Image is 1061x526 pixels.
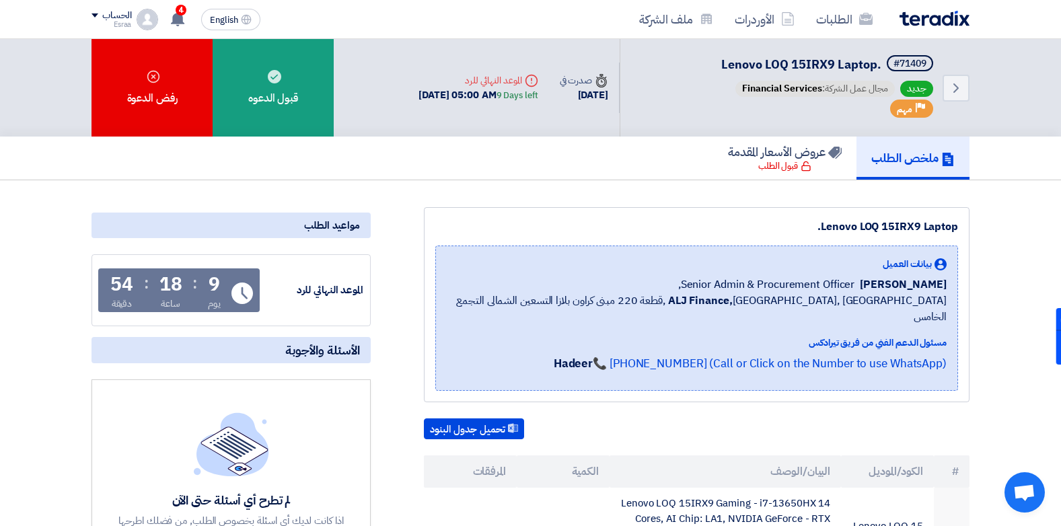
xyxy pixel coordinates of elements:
span: جديد [900,81,933,97]
a: عروض الأسعار المقدمة قبول الطلب [713,137,856,180]
a: 📞 [PHONE_NUMBER] (Call or Click on the Number to use WhatsApp) [593,355,947,372]
div: Lenovo LOQ 15IRX9 Laptop. [435,219,958,235]
b: ALJ Finance, [668,293,733,309]
span: مهم [897,103,912,116]
div: يوم [208,297,221,311]
span: English [210,15,238,25]
a: ملف الشركة [628,3,724,35]
img: Teradix logo [900,11,969,26]
div: [DATE] [560,87,608,103]
span: Senior Admin & Procurement Officer, [678,276,855,293]
div: قبول الدعوه [213,39,334,137]
th: # [934,455,969,488]
div: الموعد النهائي للرد [262,283,363,298]
img: profile_test.png [137,9,158,30]
div: دقيقة [112,297,133,311]
div: [DATE] 05:00 AM [418,87,538,103]
div: Esraa [92,21,131,28]
span: الأسئلة والأجوبة [285,342,360,358]
span: 4 [176,5,186,15]
div: صدرت في [560,73,608,87]
th: البيان/الوصف [610,455,842,488]
h5: عروض الأسعار المقدمة [728,144,842,159]
div: لم تطرح أي أسئلة حتى الآن [117,492,346,508]
h5: Lenovo LOQ 15IRX9 Laptop. [721,55,936,74]
div: مواعيد الطلب [92,213,371,238]
span: مجال عمل الشركة: [735,81,895,97]
span: [GEOGRAPHIC_DATA], [GEOGRAPHIC_DATA] ,قطعة 220 مبنى كراون بلازا التسعين الشمالى التجمع الخامس [447,293,947,325]
div: 54 [110,275,133,294]
div: Open chat [1004,472,1045,513]
a: الأوردرات [724,3,805,35]
div: ساعة [161,297,180,311]
h5: ملخص الطلب [871,150,955,165]
div: : [144,271,149,295]
div: 9 [209,275,220,294]
div: 18 [159,275,182,294]
img: empty_state_list.svg [194,412,269,476]
div: مسئول الدعم الفني من فريق تيرادكس [447,336,947,350]
span: Financial Services [742,81,822,96]
th: المرفقات [424,455,517,488]
span: بيانات العميل [883,257,932,271]
div: الحساب [102,10,131,22]
a: ملخص الطلب [856,137,969,180]
div: #71409 [893,59,926,69]
a: الطلبات [805,3,883,35]
button: English [201,9,260,30]
div: 9 Days left [497,89,538,102]
strong: Hadeer [554,355,593,372]
span: [PERSON_NAME] [860,276,947,293]
th: الكمية [517,455,610,488]
div: رفض الدعوة [92,39,213,137]
span: Lenovo LOQ 15IRX9 Laptop. [721,55,881,73]
th: الكود/الموديل [841,455,934,488]
div: قبول الطلب [758,159,811,173]
div: الموعد النهائي للرد [418,73,538,87]
div: : [192,271,197,295]
button: تحميل جدول البنود [424,418,524,440]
